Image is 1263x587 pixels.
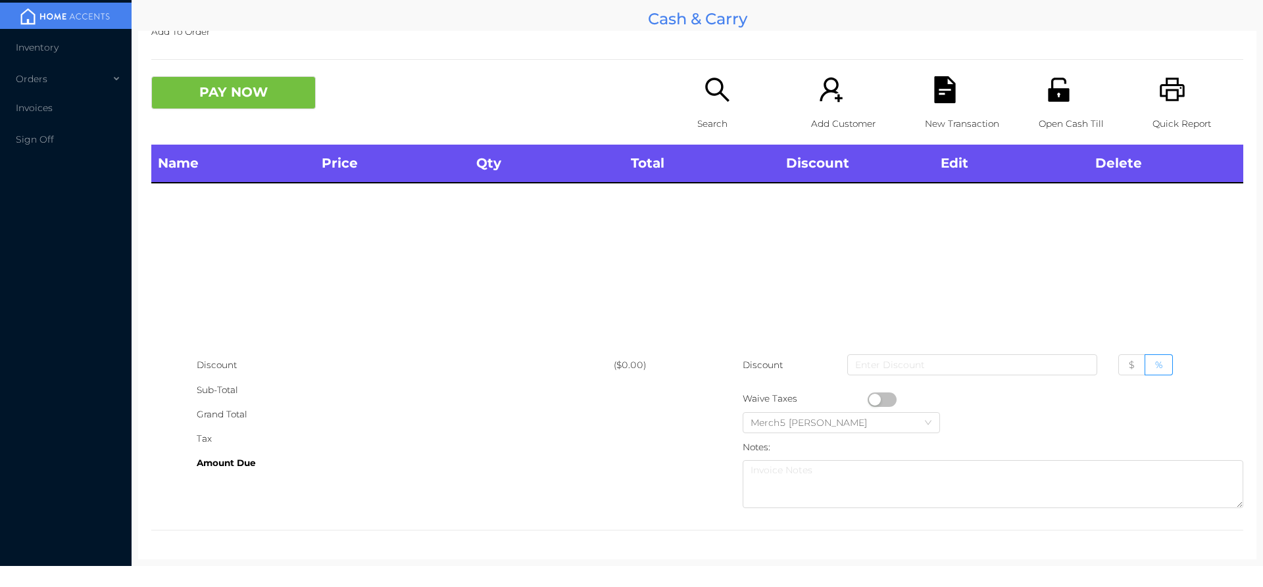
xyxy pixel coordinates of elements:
[934,145,1089,183] th: Edit
[1159,76,1186,103] i: icon: printer
[151,145,315,183] th: Name
[743,353,784,377] p: Discount
[1045,76,1072,103] i: icon: unlock
[1089,145,1243,183] th: Delete
[1039,112,1129,136] p: Open Cash Till
[743,442,770,452] label: Notes:
[925,112,1016,136] p: New Transaction
[743,387,868,411] div: Waive Taxes
[16,133,54,145] span: Sign Off
[1152,112,1243,136] p: Quick Report
[197,402,614,427] div: Grand Total
[697,112,788,136] p: Search
[16,102,53,114] span: Invoices
[780,145,934,183] th: Discount
[197,427,614,451] div: Tax
[315,145,470,183] th: Price
[1129,359,1135,371] span: $
[138,7,1256,31] div: Cash & Carry
[931,76,958,103] i: icon: file-text
[1155,359,1162,371] span: %
[811,112,902,136] p: Add Customer
[818,76,845,103] i: icon: user-add
[197,353,614,377] div: Discount
[924,419,932,428] i: icon: down
[16,7,114,26] img: mainBanner
[151,20,1243,44] p: Add To Order
[751,413,880,433] div: Merch5 Lawrence
[704,76,731,103] i: icon: search
[151,76,316,109] button: PAY NOW
[197,378,614,402] div: Sub-Total
[197,451,614,475] div: Amount Due
[847,354,1097,375] input: Enter Discount
[624,145,779,183] th: Total
[16,41,59,53] span: Inventory
[614,353,697,377] div: ($0.00)
[470,145,624,183] th: Qty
